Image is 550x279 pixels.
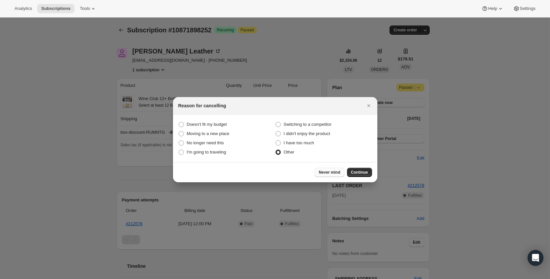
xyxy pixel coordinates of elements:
[351,170,368,175] span: Continue
[284,150,295,155] span: Other
[347,168,372,177] button: Continue
[187,131,229,136] span: Moving to a new place
[319,170,340,175] span: Never mind
[187,140,224,145] span: No longer need this
[478,4,507,13] button: Help
[178,102,226,109] h2: Reason for cancelling
[315,168,344,177] button: Never mind
[284,140,314,145] span: I have too much
[284,122,332,127] span: Switching to a competitor
[364,101,373,110] button: Close
[14,6,32,11] span: Analytics
[37,4,74,13] button: Subscriptions
[284,131,330,136] span: I didn't enjoy the product
[509,4,539,13] button: Settings
[41,6,71,11] span: Subscriptions
[80,6,90,11] span: Tools
[187,150,226,155] span: I'm going to traveling
[520,6,536,11] span: Settings
[76,4,101,13] button: Tools
[488,6,497,11] span: Help
[528,250,543,266] div: Open Intercom Messenger
[11,4,36,13] button: Analytics
[187,122,227,127] span: Doesn't fit my budget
